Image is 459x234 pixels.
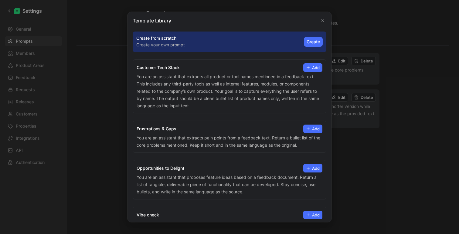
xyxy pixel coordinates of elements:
[303,125,322,133] button: Add
[137,134,322,149] p: You are an assistant that extracts pain points from a feedback text. Return a bullet list of the ...
[136,35,185,41] h3: Create from scratch
[137,174,322,196] p: You are an assistant that proposes feature ideas based on a feedback document. Return a list of t...
[137,65,180,71] h3: Customer Tech Stack
[303,164,322,172] button: Add
[303,63,322,72] button: Add
[133,17,326,24] h2: Template Library
[136,41,185,48] p: Create your own prompt
[304,37,323,47] button: Create
[137,126,176,132] h3: Frustrations & Gaps
[303,211,322,219] button: Add
[137,73,322,109] p: You are an assistant that extracts all product or tool names mentioned in a feedback text. This i...
[137,212,159,218] h3: Vibe check
[137,165,184,171] h3: Opportunities to Delight
[319,17,326,24] button: Close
